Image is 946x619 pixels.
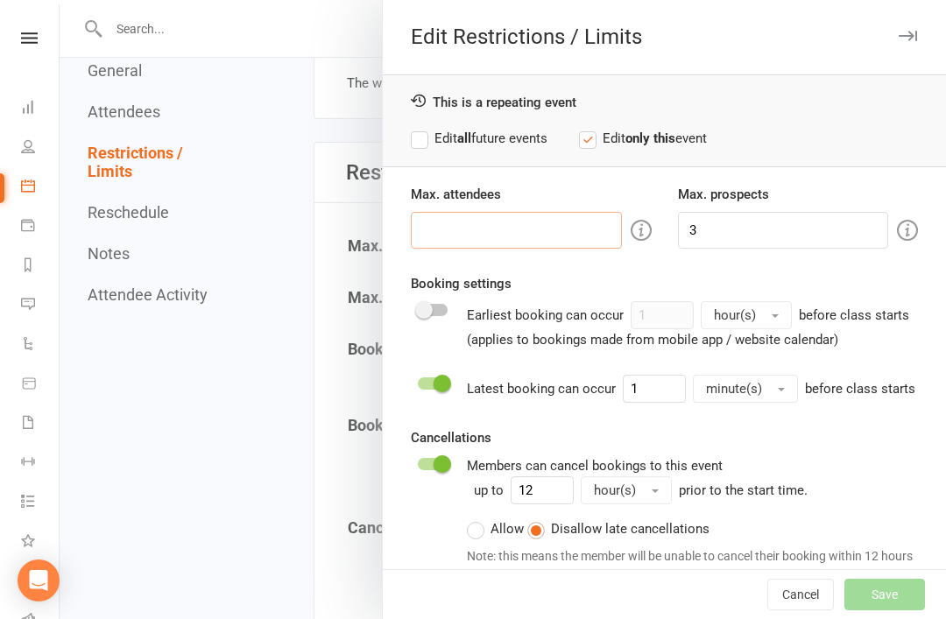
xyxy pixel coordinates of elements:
[579,128,707,149] label: Edit event
[805,381,915,397] span: before class starts
[467,301,909,350] div: Earliest booking can occur
[457,130,471,146] strong: all
[21,168,60,208] a: Calendar
[594,482,636,498] span: hour(s)
[767,579,834,610] button: Cancel
[411,184,501,205] label: Max. attendees
[714,307,756,323] span: hour(s)
[467,546,918,586] div: Note: this means the member will be unable to cancel their booking within 12 hours of this event.
[21,523,60,562] a: What's New
[411,273,512,294] label: Booking settings
[679,482,808,498] span: prior to the start time.
[474,476,672,504] div: up to
[701,301,792,329] button: hour(s)
[678,184,769,205] label: Max. prospects
[21,89,60,129] a: Dashboard
[467,455,918,593] div: Members can cancel bookings to this event
[581,476,672,504] button: hour(s)
[693,375,798,403] button: minute(s)
[18,559,60,601] div: Open Intercom Messenger
[467,518,524,539] label: Allow
[411,427,491,448] label: Cancellations
[21,208,60,247] a: Payments
[411,128,547,149] label: Edit future events
[21,365,60,404] a: Product Sales
[383,25,946,49] div: Edit Restrictions / Limits
[706,381,762,397] span: minute(s)
[467,375,915,403] div: Latest booking can occur
[411,93,918,110] div: This is a repeating event
[527,518,709,539] label: Disallow late cancellations
[21,129,60,168] a: People
[21,247,60,286] a: Reports
[625,130,675,146] strong: only this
